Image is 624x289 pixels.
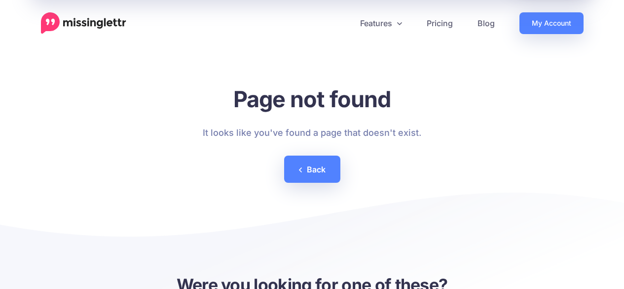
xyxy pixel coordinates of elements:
a: Pricing [414,12,465,34]
a: Back [284,156,340,183]
a: My Account [519,12,584,34]
a: Features [348,12,414,34]
p: It looks like you've found a page that doesn't exist. [203,125,421,141]
a: Blog [465,12,507,34]
h1: Page not found [203,85,421,113]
